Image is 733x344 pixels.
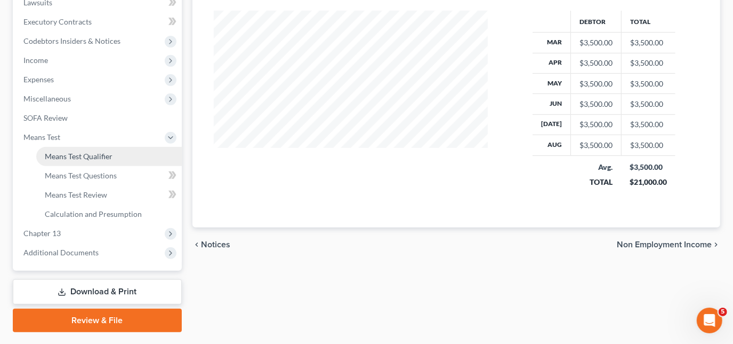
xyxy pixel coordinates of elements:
[15,12,182,32] a: Executory Contracts
[36,147,182,166] a: Means Test Qualifier
[45,152,112,161] span: Means Test Qualifier
[23,132,60,142] span: Means Test
[533,73,571,93] th: May
[621,73,675,93] td: $3,500.00
[579,58,613,68] div: $3,500.00
[533,94,571,114] th: Jun
[630,177,667,187] div: $21,000.00
[617,240,712,249] span: Non Employment Income
[579,79,613,89] div: $3,500.00
[570,11,621,32] th: Debtor
[192,240,230,249] button: chevron_left Notices
[533,53,571,73] th: Apr
[201,240,230,249] span: Notices
[23,17,92,26] span: Executory Contracts
[13,279,182,304] a: Download & Print
[533,33,571,53] th: Mar
[533,114,571,135] th: [DATE]
[36,205,182,224] a: Calculation and Presumption
[621,33,675,53] td: $3,500.00
[617,240,720,249] button: Non Employment Income chevron_right
[719,308,727,316] span: 5
[621,114,675,135] td: $3,500.00
[630,162,667,173] div: $3,500.00
[579,119,613,130] div: $3,500.00
[579,162,613,173] div: Avg.
[36,166,182,185] a: Means Test Questions
[36,185,182,205] a: Means Test Review
[621,53,675,73] td: $3,500.00
[579,99,613,110] div: $3,500.00
[13,309,182,332] a: Review & File
[23,229,61,238] span: Chapter 13
[621,11,675,32] th: Total
[45,190,107,199] span: Means Test Review
[712,240,720,249] i: chevron_right
[23,56,48,65] span: Income
[45,171,117,180] span: Means Test Questions
[533,135,571,155] th: Aug
[15,108,182,128] a: SOFA Review
[621,135,675,155] td: $3,500.00
[579,37,613,48] div: $3,500.00
[23,36,120,45] span: Codebtors Insiders & Notices
[697,308,722,333] iframe: Intercom live chat
[579,140,613,151] div: $3,500.00
[45,209,142,218] span: Calculation and Presumption
[23,75,54,84] span: Expenses
[23,248,99,257] span: Additional Documents
[621,94,675,114] td: $3,500.00
[192,240,201,249] i: chevron_left
[579,177,613,187] div: TOTAL
[23,113,68,122] span: SOFA Review
[23,94,71,103] span: Miscellaneous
